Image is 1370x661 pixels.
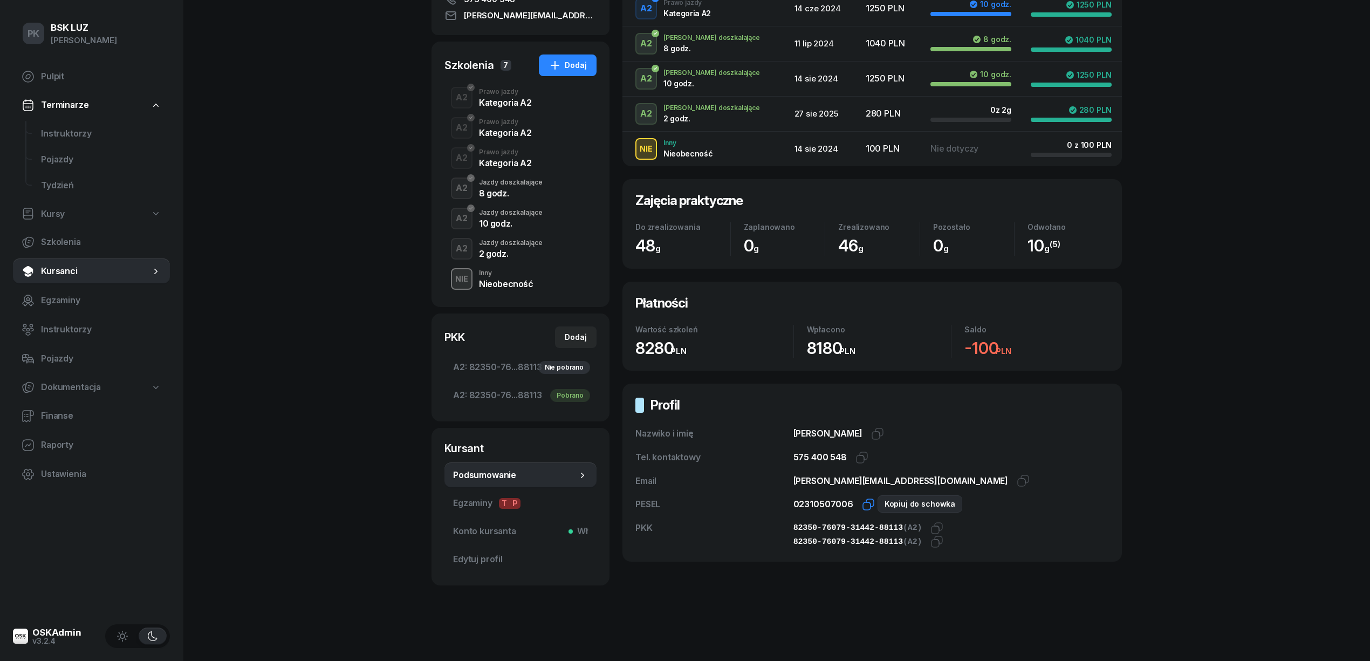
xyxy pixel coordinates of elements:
[13,432,170,458] a: Raporty
[13,375,170,400] a: Dokumentacja
[539,54,597,76] button: Dodaj
[903,537,922,547] span: (A2)
[635,338,793,358] div: 8280
[1067,140,1111,149] div: 0 z 100 PLN
[866,107,913,121] div: 280 PLN
[451,147,472,169] button: A2
[479,98,531,107] div: Kategoria A2
[32,637,81,645] div: v3.2.4
[32,121,170,147] a: Instruktorzy
[13,346,170,372] a: Pojazdy
[51,23,117,32] div: BSK LUZ
[41,352,161,366] span: Pojazdy
[451,240,472,258] div: A2
[453,524,588,539] span: Konto kursanta
[13,229,170,255] a: Szkolenia
[550,389,590,402] div: Pobrano
[903,523,922,533] span: (A2)
[32,628,81,637] div: OSKAdmin
[444,143,597,173] button: A2Prawo jazdyKategoria A2
[794,142,848,156] div: 14 sie 2024
[451,119,472,137] div: A2
[464,9,597,22] span: [PERSON_NAME][EMAIL_ADDRESS][DOMAIN_NAME]
[635,295,688,312] h2: Płatności
[858,243,864,254] small: g
[444,58,494,73] div: Szkolenia
[41,264,150,278] span: Kursanci
[41,438,161,452] span: Raporty
[444,234,597,264] button: A2Jazdy doszkalające2 godz.
[479,189,543,197] div: 8 godz.
[444,519,597,544] a: Konto kursantaWł
[996,346,1012,356] small: PLN
[444,330,465,345] div: PKK
[444,264,597,294] button: NIEInnyNieobecność
[793,428,862,439] span: [PERSON_NAME]
[969,70,1011,79] div: 10 godz.
[479,270,533,276] div: Inny
[444,547,597,573] a: Edytuj profil
[451,87,472,108] button: A2
[479,280,533,288] div: Nieobecność
[744,222,825,231] div: Zaplanowano
[565,331,587,344] div: Dodaj
[501,60,511,71] span: 7
[451,209,472,228] div: A2
[41,127,161,141] span: Instruktorzy
[650,397,680,414] h2: Profil
[444,173,597,203] button: A2Jazdy doszkalające8 godz.
[655,243,661,254] small: g
[451,208,472,229] button: A2
[635,192,743,209] h2: Zajęcia praktyczne
[499,498,510,509] span: T
[451,117,472,139] button: A2
[41,179,161,193] span: Tydzień
[451,149,472,167] div: A2
[444,83,597,113] button: A2Prawo jazdyKategoria A2
[444,355,597,380] a: A2:82350-76...88113Nie pobrano
[453,496,588,510] span: Egzaminy
[866,37,913,51] div: 1040 PLN
[510,498,520,509] span: P
[635,222,730,231] div: Do zrealizowania
[479,149,531,155] div: Prawo jazdy
[635,236,661,255] span: 48
[635,521,793,546] div: PKK
[972,35,1011,44] div: 8 godz.
[794,37,848,51] div: 11 lip 2024
[451,178,472,199] button: A2
[793,498,853,512] div: 02310507006
[754,243,759,254] small: g
[451,268,472,290] button: NIE
[635,474,793,488] div: Email
[28,29,40,38] span: PK
[933,236,949,255] span: 0
[794,107,848,121] div: 27 sie 2025
[453,389,467,403] span: A2:
[866,2,913,16] div: 1250 PLN
[444,383,597,408] a: A2:82350-76...88113Pobrano
[32,173,170,199] a: Tydzień
[479,240,543,246] div: Jazdy doszkalające
[479,209,543,216] div: Jazdy doszkalające
[444,441,597,456] div: Kursant
[444,113,597,143] button: A2Prawo jazdyKategoria A2
[13,93,170,118] a: Terminarze
[13,202,170,227] a: Kursy
[41,207,65,221] span: Kursy
[479,159,531,167] div: Kategoria A2
[479,219,543,228] div: 10 godz.
[990,105,1011,114] div: 0 z 2g
[1050,239,1060,249] sup: (5)
[1027,222,1109,231] div: Odwołano
[930,140,1011,158] div: Nie dotyczy
[1044,243,1050,254] small: g
[573,524,588,539] span: Wł
[41,380,101,394] span: Dokumentacja
[793,474,1008,488] div: [PERSON_NAME][EMAIL_ADDRESS][DOMAIN_NAME]
[32,147,170,173] a: Pojazdy
[635,428,694,439] span: Nazwiko i imię
[964,325,1109,334] div: Saldo
[41,294,161,308] span: Egzaminy
[1065,36,1112,44] div: 1040 PLN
